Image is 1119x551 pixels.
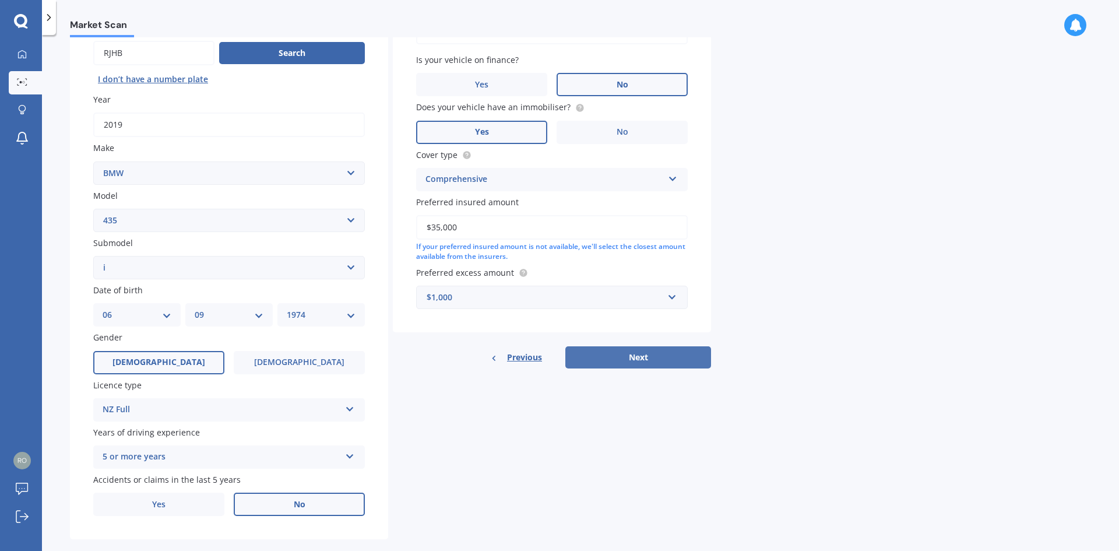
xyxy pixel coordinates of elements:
span: Year [93,94,111,105]
span: Previous [507,349,542,366]
span: Yes [475,80,488,90]
div: 5 or more years [103,450,340,464]
span: Licence type [93,380,142,391]
span: Cover type [416,149,458,160]
span: Yes [152,500,166,510]
span: Gender [93,332,122,343]
span: Market Scan [70,19,134,35]
span: Does your vehicle have an immobiliser? [416,102,571,113]
span: Make [93,143,114,154]
span: [DEMOGRAPHIC_DATA] [112,357,205,367]
input: YYYY [93,113,365,137]
button: I don’t have a number plate [93,70,213,89]
span: No [617,80,628,90]
span: Is your vehicle on finance? [416,54,519,65]
span: Accidents or claims in the last 5 years [93,474,241,485]
div: Comprehensive [425,173,663,187]
span: Submodel [93,237,133,248]
input: Enter amount [416,215,688,240]
input: Enter plate number [93,41,214,65]
span: Date of birth [93,285,143,296]
img: e14f30b373cb3ec4bc3322c3ff8314bc [13,452,31,469]
button: Search [219,42,365,64]
button: Next [565,346,711,368]
div: NZ Full [103,403,340,417]
div: If your preferred insured amount is not available, we'll select the closest amount available from... [416,242,688,262]
span: Years of driving experience [93,427,200,438]
span: No [617,127,628,137]
span: Preferred insured amount [416,196,519,208]
div: $1,000 [427,291,663,304]
span: [DEMOGRAPHIC_DATA] [254,357,344,367]
span: Preferred excess amount [416,267,514,278]
span: Yes [475,127,489,137]
span: No [294,500,305,510]
span: Model [93,190,118,201]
